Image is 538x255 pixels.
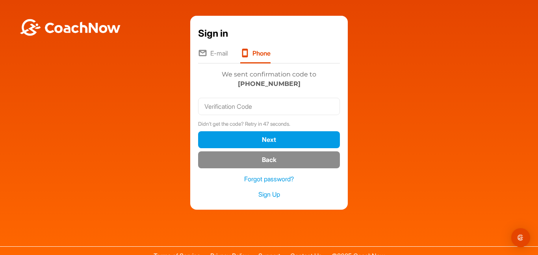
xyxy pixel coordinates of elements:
[198,151,340,168] button: Back
[198,190,340,199] a: Sign Up
[198,70,340,89] div: We sent confirmation code to
[19,19,121,36] img: BwLJSsUCoWCh5upNqxVrqldRgqLPVwmV24tXu5FoVAoFEpwwqQ3VIfuoInZCoVCoTD4vwADAC3ZFMkVEQFDAAAAAElFTkSuQmCC
[198,98,340,115] input: Verification Code
[198,26,340,41] div: Sign in
[511,228,530,247] div: Open Intercom Messenger
[240,48,271,63] li: Phone
[198,48,228,63] li: E-mail
[198,120,340,128] div: Didn't get the code?
[198,175,340,184] a: Forgot password?
[238,80,301,87] strong: [PHONE_NUMBER]
[198,131,340,148] button: Next
[245,121,290,127] span: Retry in 47 seconds.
